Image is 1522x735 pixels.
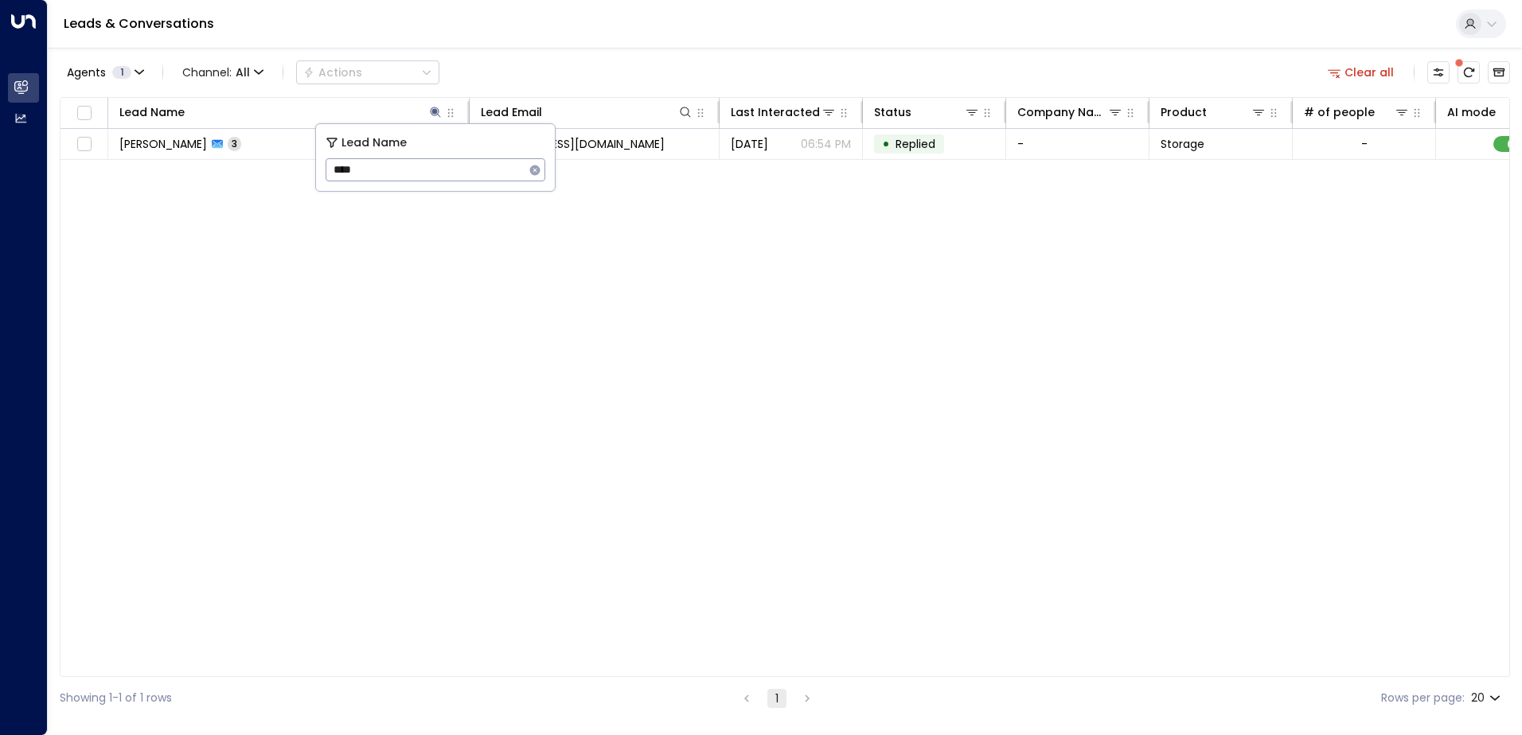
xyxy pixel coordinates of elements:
div: 20 [1471,686,1504,710]
div: Product [1161,103,1207,122]
button: Archived Leads [1488,61,1510,84]
span: Jonathan Pask [119,136,207,152]
span: There are new threads available. Refresh the grid to view the latest updates. [1458,61,1480,84]
button: Customize [1427,61,1450,84]
div: Company Name [1017,103,1107,122]
div: Product [1161,103,1266,122]
span: Lead Name [341,134,407,152]
div: Lead Name [119,103,185,122]
div: - [1361,136,1368,152]
div: AI mode [1447,103,1496,122]
div: Status [874,103,980,122]
div: Showing 1-1 of 1 rows [60,690,172,706]
div: Lead Email [481,103,542,122]
div: # of people [1304,103,1375,122]
td: - [1006,129,1149,159]
div: Status [874,103,911,122]
span: 3 [228,137,241,150]
a: Leads & Conversations [64,14,214,33]
div: # of people [1304,103,1410,122]
div: Lead Name [119,103,443,122]
div: Button group with a nested menu [296,60,439,84]
span: Storage [1161,136,1204,152]
span: Agents [67,67,106,78]
div: Last Interacted [731,103,837,122]
p: 06:54 PM [801,136,851,152]
div: Last Interacted [731,103,820,122]
button: page 1 [767,689,786,708]
span: Toggle select all [74,103,94,123]
div: Lead Email [481,103,693,122]
span: 1 [112,66,131,79]
span: Channel: [176,61,270,84]
div: • [882,130,890,157]
nav: pagination navigation [736,688,818,708]
span: Yesterday [731,136,768,152]
span: Replied [896,136,935,152]
div: Company Name [1017,103,1123,122]
button: Agents1 [60,61,150,84]
div: Actions [303,65,362,80]
button: Clear all [1321,61,1401,84]
button: Actions [296,60,439,84]
span: All [236,66,250,79]
button: Channel:All [176,61,270,84]
label: Rows per page: [1381,690,1465,706]
span: jonathanpask@hotmail.com [481,136,665,152]
span: Toggle select row [74,134,94,154]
